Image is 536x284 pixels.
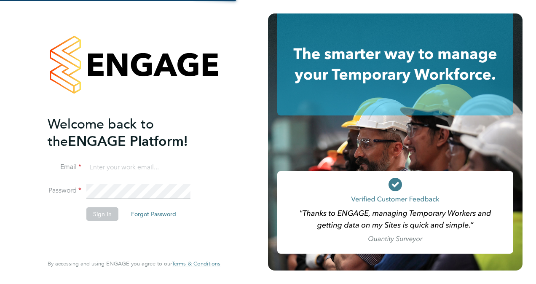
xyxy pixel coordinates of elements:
[48,186,81,195] label: Password
[86,207,118,221] button: Sign In
[48,115,212,150] h2: ENGAGE Platform!
[86,160,190,175] input: Enter your work email...
[48,163,81,171] label: Email
[124,207,183,221] button: Forgot Password
[48,260,220,267] span: By accessing and using ENGAGE you agree to our
[48,116,154,150] span: Welcome back to the
[172,260,220,267] a: Terms & Conditions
